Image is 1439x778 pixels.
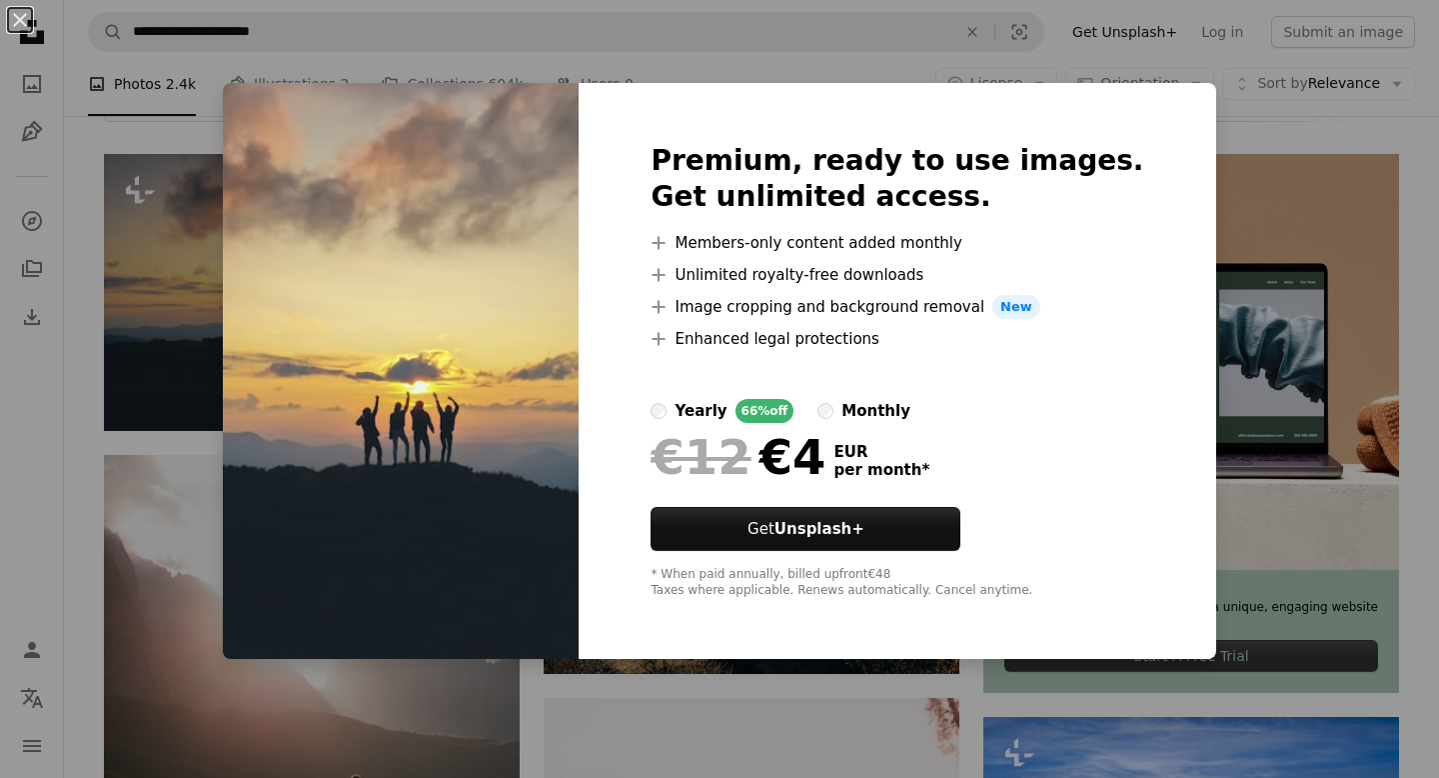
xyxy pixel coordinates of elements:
[651,507,960,551] button: GetUnsplash+
[651,295,1143,319] li: Image cropping and background removal
[651,231,1143,255] li: Members-only content added monthly
[735,399,794,423] div: 66% off
[833,461,929,479] span: per month *
[833,443,929,461] span: EUR
[223,83,579,659] img: premium_photo-1664299134699-094c9bf57996
[651,263,1143,287] li: Unlimited royalty-free downloads
[774,520,864,538] strong: Unsplash+
[817,403,833,419] input: monthly
[992,295,1040,319] span: New
[675,399,726,423] div: yearly
[651,143,1143,215] h2: Premium, ready to use images. Get unlimited access.
[651,567,1143,599] div: * When paid annually, billed upfront €48 Taxes where applicable. Renews automatically. Cancel any...
[651,403,667,419] input: yearly66%off
[651,431,750,483] span: €12
[651,431,825,483] div: €4
[841,399,910,423] div: monthly
[651,327,1143,351] li: Enhanced legal protections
